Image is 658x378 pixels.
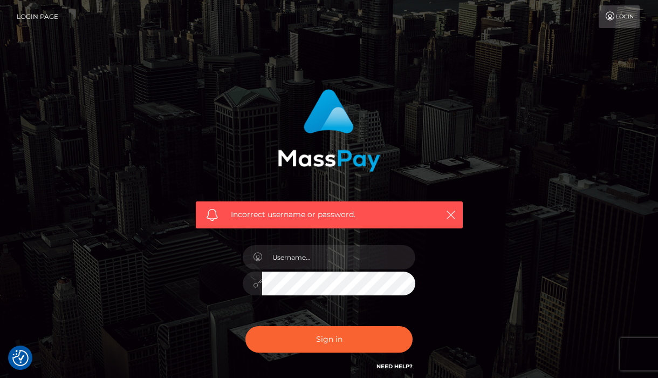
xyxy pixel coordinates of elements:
a: Login Page [17,5,58,28]
img: Revisit consent button [12,350,29,366]
input: Username... [262,245,415,269]
button: Consent Preferences [12,350,29,366]
a: Login [599,5,640,28]
a: Need Help? [376,363,413,370]
button: Sign in [245,326,413,353]
span: Incorrect username or password. [231,209,428,220]
img: MassPay Login [278,89,380,172]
